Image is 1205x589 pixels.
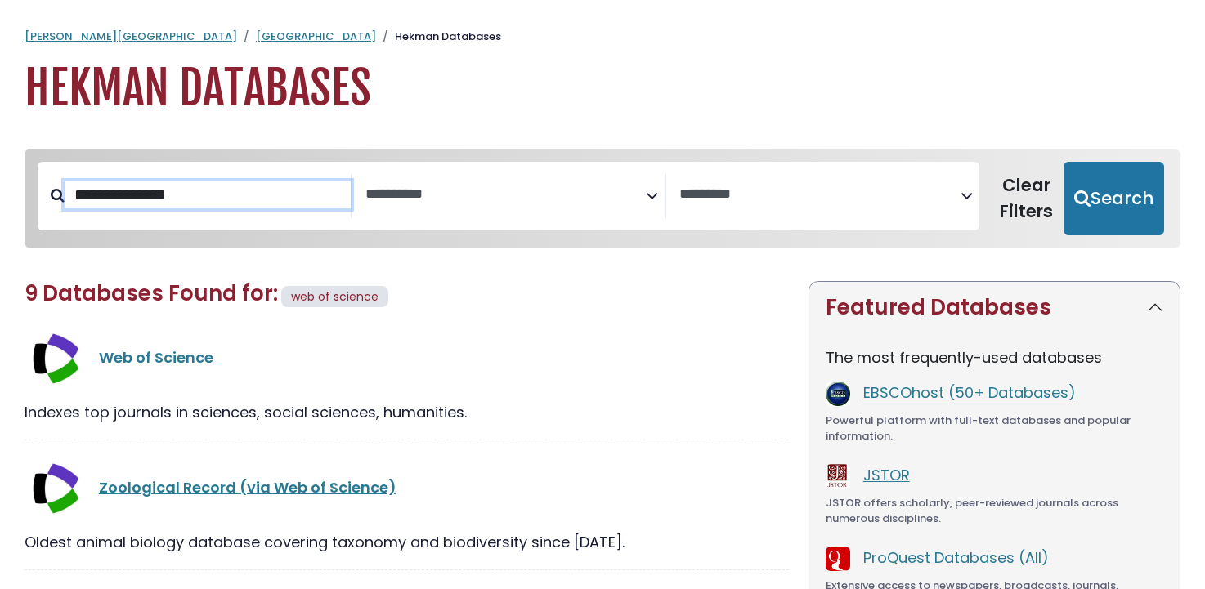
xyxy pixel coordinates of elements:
button: Submit for Search Results [1064,162,1164,235]
div: Powerful platform with full-text databases and popular information. [826,413,1163,444]
a: Web of Science [99,347,213,368]
input: Search database by title or keyword [65,181,351,208]
textarea: Search [679,186,961,203]
button: Clear Filters [989,162,1064,235]
button: Featured Databases [809,282,1180,333]
nav: Search filters [25,149,1180,248]
a: Zoological Record (via Web of Science) [99,477,396,498]
span: web of science [291,288,379,305]
li: Hekman Databases [376,29,501,45]
div: Oldest animal biology database covering taxonomy and biodiversity since [DATE]. [25,531,789,553]
a: EBSCOhost (50+ Databases) [863,382,1076,403]
div: Indexes top journals in sciences, social sciences, humanities. [25,401,789,423]
a: [GEOGRAPHIC_DATA] [256,29,376,44]
div: JSTOR offers scholarly, peer-reviewed journals across numerous disciplines. [826,495,1163,527]
a: [PERSON_NAME][GEOGRAPHIC_DATA] [25,29,237,44]
nav: breadcrumb [25,29,1180,45]
span: 9 Databases Found for: [25,279,278,308]
h1: Hekman Databases [25,61,1180,116]
a: ProQuest Databases (All) [863,547,1049,568]
a: JSTOR [863,465,910,485]
textarea: Search [365,186,647,203]
p: The most frequently-used databases [826,346,1163,368]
